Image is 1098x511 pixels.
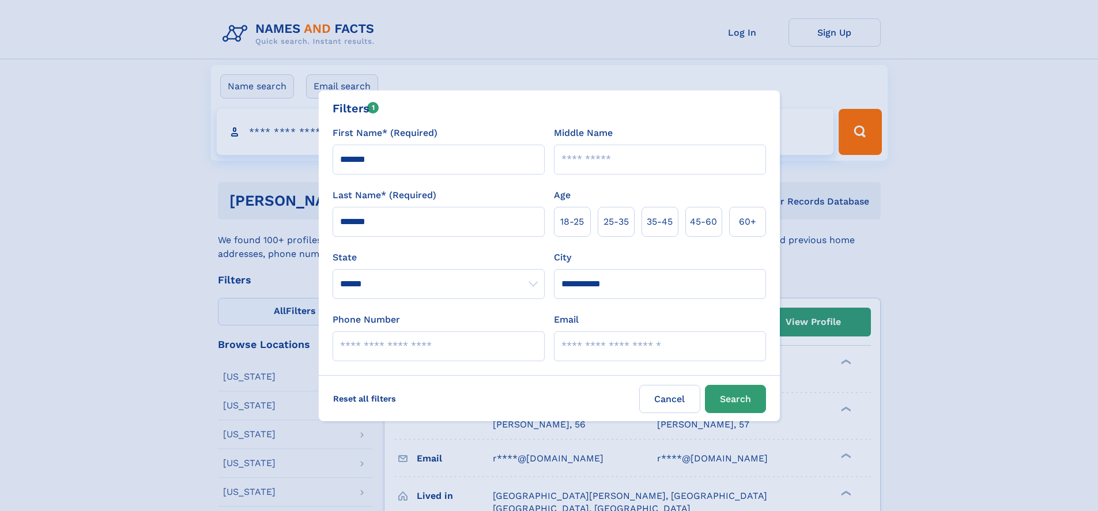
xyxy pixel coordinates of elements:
[560,215,584,229] span: 18‑25
[647,215,673,229] span: 35‑45
[554,251,571,264] label: City
[554,313,579,327] label: Email
[603,215,629,229] span: 25‑35
[554,126,613,140] label: Middle Name
[333,126,437,140] label: First Name* (Required)
[333,188,436,202] label: Last Name* (Required)
[333,100,379,117] div: Filters
[333,251,545,264] label: State
[554,188,571,202] label: Age
[333,313,400,327] label: Phone Number
[639,385,700,413] label: Cancel
[705,385,766,413] button: Search
[739,215,756,229] span: 60+
[690,215,717,229] span: 45‑60
[326,385,403,412] label: Reset all filters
